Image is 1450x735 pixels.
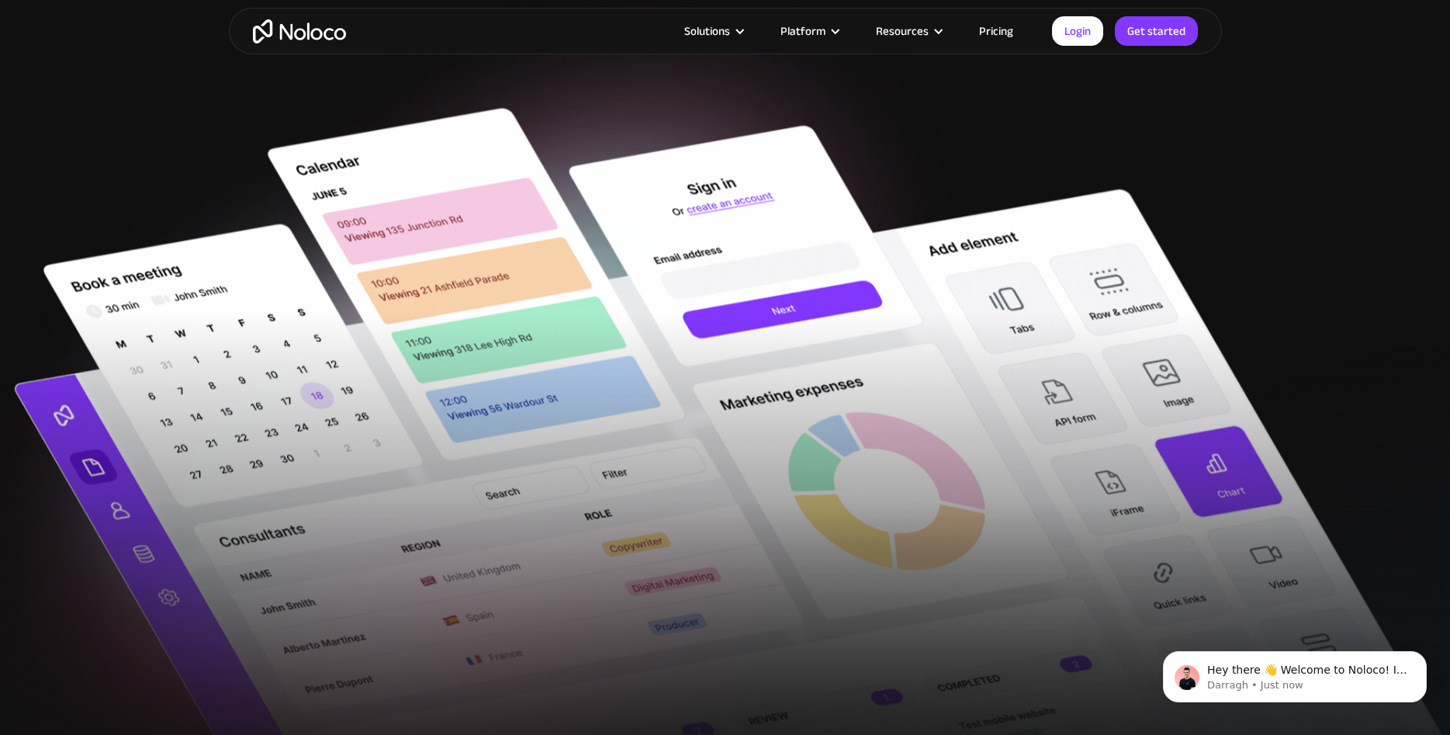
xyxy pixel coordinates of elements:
[1052,16,1103,46] a: Login
[665,21,761,41] div: Solutions
[960,21,1033,41] a: Pricing
[761,21,857,41] div: Platform
[1115,16,1198,46] a: Get started
[253,19,346,43] a: home
[1140,619,1450,727] iframe: Intercom notifications message
[857,21,960,41] div: Resources
[780,21,825,41] div: Platform
[684,21,730,41] div: Solutions
[876,21,929,41] div: Resources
